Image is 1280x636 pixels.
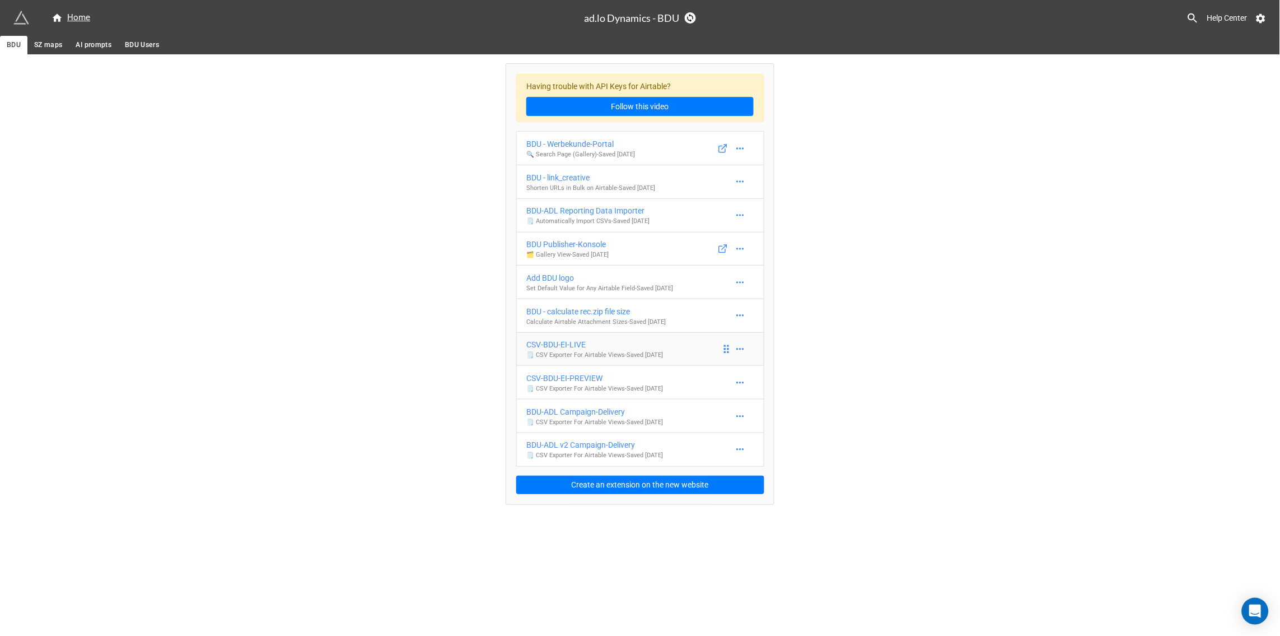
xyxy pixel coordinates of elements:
a: CSV-BDU-EI-PREVIEW🗒️ CSV Exporter For Airtable Views-Saved [DATE] [516,365,764,400]
div: BDU - calculate rec.zip file size [526,305,666,318]
span: SZ maps [34,39,62,51]
p: Set Default Value for Any Airtable Field - Saved [DATE] [526,284,673,293]
p: 🗂️ Gallery View - Saved [DATE] [526,250,609,259]
a: BDU - calculate rec.zip file sizeCalculate Airtable Attachment Sizes-Saved [DATE] [516,299,764,333]
h3: ad.lo Dynamics - BDU [584,13,679,23]
div: BDU - Werbekunde-Portal [526,138,635,150]
a: BDU-ADL Reporting Data Importer🗒️ Automatically Import CSVs-Saved [DATE] [516,198,764,233]
div: BDU - link_creative [526,171,655,184]
div: Home [52,11,90,25]
span: AI prompts [76,39,112,51]
a: BDU-ADL v2 Campaign-Delivery🗒️ CSV Exporter For Airtable Views-Saved [DATE] [516,433,764,467]
p: Shorten URLs in Bulk on Airtable - Saved [DATE] [526,184,655,193]
p: 🗒️ Automatically Import CSVs - Saved [DATE] [526,217,650,226]
a: Help Center [1199,8,1255,28]
p: 🔍 Search Page (Gallery) - Saved [DATE] [526,150,635,159]
a: Home [45,11,97,25]
button: Create an extension on the new website [516,476,764,495]
div: Open Intercom Messenger [1242,598,1269,625]
a: BDU Publisher-Konsole🗂️ Gallery View-Saved [DATE] [516,232,764,266]
div: BDU-ADL Reporting Data Importer [526,205,650,217]
p: 🗒️ CSV Exporter For Airtable Views - Saved [DATE] [526,384,663,393]
a: BDU - Werbekunde-Portal🔍 Search Page (Gallery)-Saved [DATE] [516,131,764,165]
span: BDU Users [125,39,159,51]
p: 🗒️ CSV Exporter For Airtable Views - Saved [DATE] [526,451,663,460]
div: CSV-BDU-EI-PREVIEW [526,372,663,384]
p: Calculate Airtable Attachment Sizes - Saved [DATE] [526,318,666,327]
div: CSV-BDU-EI-LIVE [526,338,663,351]
a: Add BDU logoSet Default Value for Any Airtable Field-Saved [DATE] [516,265,764,299]
div: Add BDU logo [526,272,673,284]
span: BDU [7,39,21,51]
a: CSV-BDU-EI-LIVE🗒️ CSV Exporter For Airtable Views-Saved [DATE] [516,332,764,366]
a: BDU-ADL Campaign-Delivery🗒️ CSV Exporter For Airtable Views-Saved [DATE] [516,399,764,433]
img: miniextensions-icon.73ae0678.png [13,10,29,26]
div: BDU-ADL Campaign-Delivery [526,406,663,418]
div: BDU Publisher-Konsole [526,238,609,250]
div: Having trouble with API Keys for Airtable? [516,74,764,123]
p: 🗒️ CSV Exporter For Airtable Views - Saved [DATE] [526,418,663,427]
a: Sync Base Structure [685,12,696,24]
div: BDU-ADL v2 Campaign-Delivery [526,439,663,451]
a: Follow this video [526,97,754,116]
a: BDU - link_creativeShorten URLs in Bulk on Airtable-Saved [DATE] [516,165,764,199]
p: 🗒️ CSV Exporter For Airtable Views - Saved [DATE] [526,351,663,360]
